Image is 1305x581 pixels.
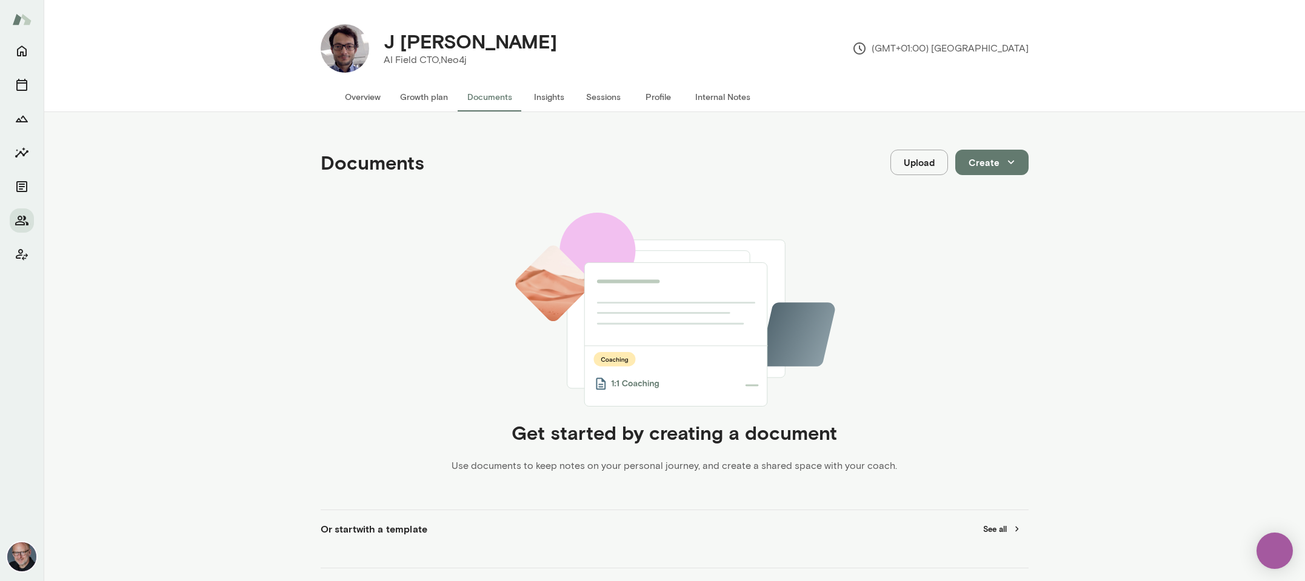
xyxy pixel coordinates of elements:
[384,53,557,67] p: AI Field CTO, Neo4j
[7,542,36,571] img: Nick Gould
[512,213,837,406] img: empty
[390,82,458,111] button: Growth plan
[452,459,897,473] p: Use documents to keep notes on your personal journey, and create a shared space with your coach.
[852,41,1029,56] p: (GMT+01:00) [GEOGRAPHIC_DATA]
[321,522,427,536] h6: Or start with a template
[12,8,32,31] img: Mento
[10,208,34,233] button: Members
[384,30,557,53] h4: J [PERSON_NAME]
[10,242,34,267] button: Client app
[522,82,576,111] button: Insights
[335,82,390,111] button: Overview
[576,82,631,111] button: Sessions
[458,82,522,111] button: Documents
[631,82,686,111] button: Profile
[321,24,369,73] img: J Barrasa
[321,151,424,174] h4: Documents
[10,141,34,165] button: Insights
[512,421,837,444] h4: Get started by creating a document
[10,174,34,199] button: Documents
[10,107,34,131] button: Growth Plan
[10,39,34,63] button: Home
[10,73,34,97] button: Sessions
[955,150,1029,175] button: Create
[686,82,760,111] button: Internal Notes
[976,520,1029,539] button: See all
[890,150,948,175] button: Upload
